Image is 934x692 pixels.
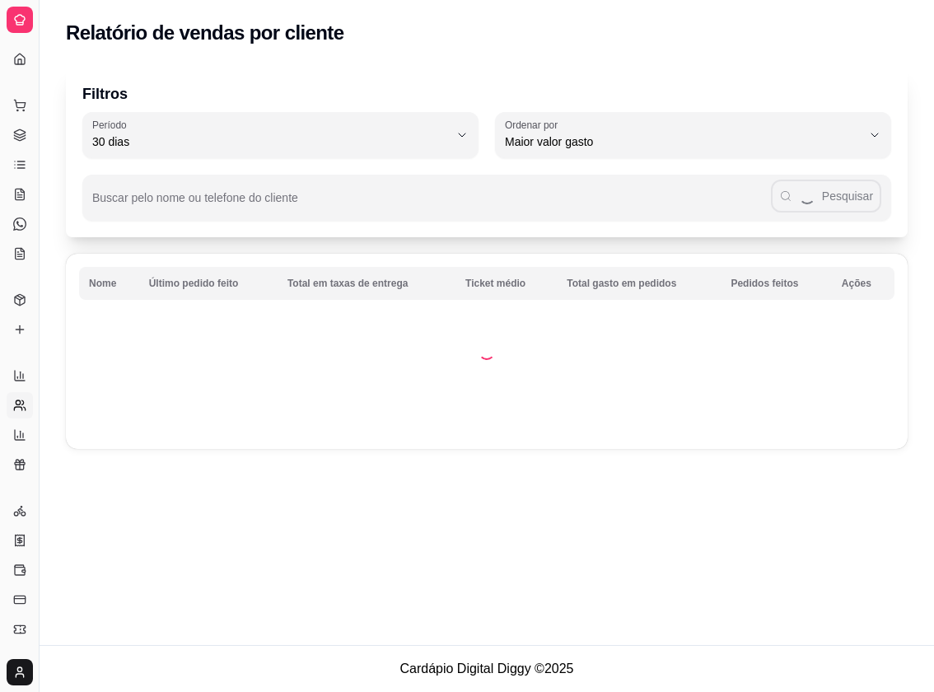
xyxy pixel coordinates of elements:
p: Filtros [82,82,891,105]
div: Loading [479,344,495,360]
footer: Cardápio Digital Diggy © 2025 [40,645,934,692]
button: Período30 dias [82,112,479,158]
h2: Relatório de vendas por cliente [66,20,344,46]
span: 30 dias [92,133,449,150]
label: Período [92,118,132,132]
label: Ordenar por [505,118,563,132]
input: Buscar pelo nome ou telefone do cliente [92,196,771,213]
button: Ordenar porMaior valor gasto [495,112,891,158]
span: Maior valor gasto [505,133,862,150]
